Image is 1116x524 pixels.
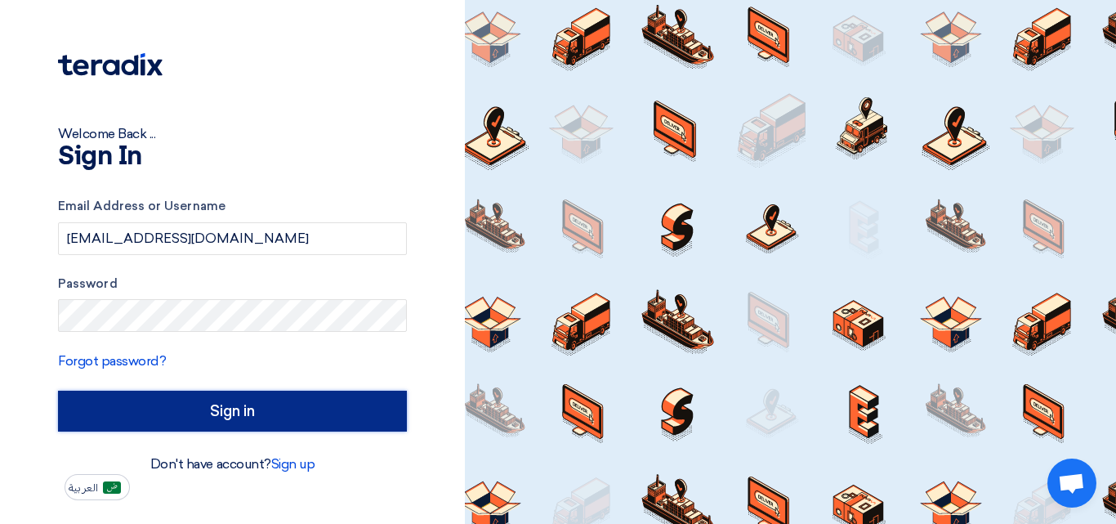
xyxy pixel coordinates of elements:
[58,353,166,369] a: Forgot password?
[58,455,407,474] div: Don't have account?
[1047,459,1096,508] div: Open chat
[58,391,407,432] input: Sign in
[58,222,407,255] input: Enter your business email or username
[58,144,407,170] h1: Sign In
[58,197,407,216] label: Email Address or Username
[103,481,121,494] img: ar-AR.png
[65,474,130,500] button: العربية
[271,456,315,472] a: Sign up
[58,124,407,144] div: Welcome Back ...
[58,53,163,76] img: Teradix logo
[69,482,98,494] span: العربية
[58,275,407,293] label: Password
